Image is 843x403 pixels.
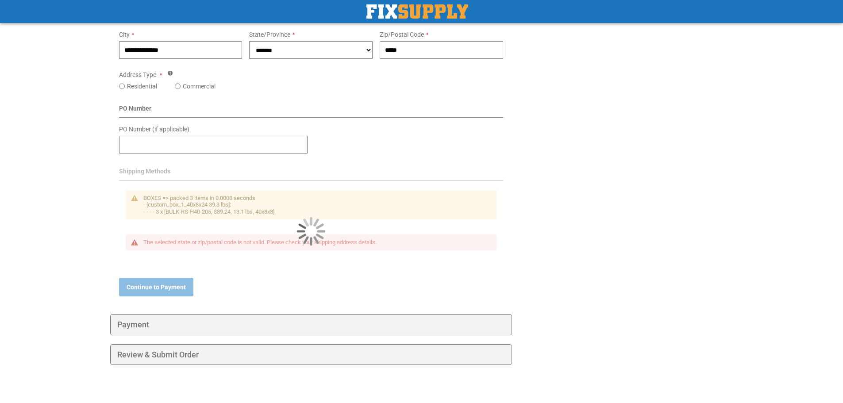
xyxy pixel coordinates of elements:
[366,4,468,19] img: Fix Industrial Supply
[249,31,290,38] span: State/Province
[380,31,424,38] span: Zip/Postal Code
[366,4,468,19] a: store logo
[183,82,216,91] label: Commercial
[119,126,189,133] span: PO Number (if applicable)
[119,31,130,38] span: City
[297,217,325,246] img: Loading...
[119,104,504,118] div: PO Number
[110,344,512,365] div: Review & Submit Order
[110,314,512,335] div: Payment
[119,71,156,78] span: Address Type
[127,82,157,91] label: Residential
